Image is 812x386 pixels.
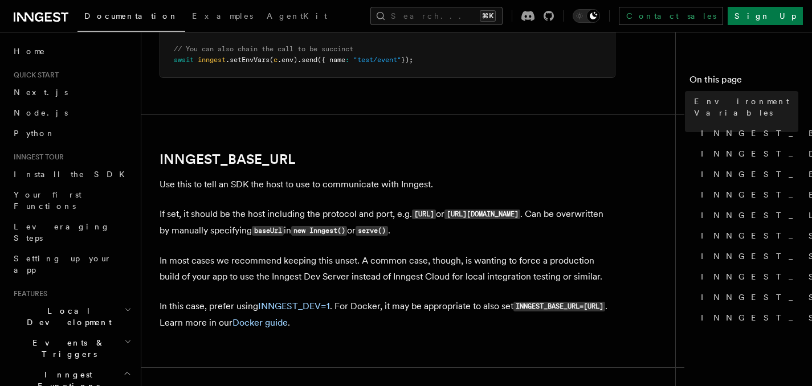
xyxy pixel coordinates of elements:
[14,222,110,243] span: Leveraging Steps
[14,129,55,138] span: Python
[353,56,401,64] span: "test/event"
[77,3,185,32] a: Documentation
[9,153,64,162] span: Inngest tour
[185,3,260,31] a: Examples
[9,332,134,364] button: Events & Triggers
[160,176,615,192] p: Use this to tell an SDK the host to use to communicate with Inngest.
[9,305,124,328] span: Local Development
[689,91,798,123] a: Environment Variables
[160,206,615,239] p: If set, it should be the host including the protocol and port, e.g. or . Can be overwritten by ma...
[513,302,605,311] code: INNGEST_BASE_URL=[URL]
[696,266,798,287] a: INNGEST_SIGNING_KEY
[696,123,798,143] a: INNGEST_BASE_URL
[232,317,288,328] a: Docker guide
[9,248,134,280] a: Setting up your app
[9,82,134,102] a: Next.js
[444,210,520,219] code: [URL][DOMAIN_NAME]
[696,307,798,328] a: INNGEST_STREAMING
[694,96,798,118] span: Environment Variables
[291,226,347,236] code: new Inngest()
[14,88,68,97] span: Next.js
[274,56,278,64] span: c
[9,41,134,61] a: Home
[370,7,503,25] button: Search...⌘K
[267,11,327,20] span: AgentKit
[160,298,615,331] p: In this case, prefer using . For Docker, it may be appropriate to also set . Learn more in our .
[412,210,436,219] code: [URL]
[260,3,334,31] a: AgentKit
[160,151,295,167] a: INNGEST_BASE_URL
[696,184,798,205] a: INNGEST_EVENT_KEY
[9,337,124,360] span: Events & Triggers
[696,205,798,225] a: INNGEST_LOG_LEVEL
[252,226,284,236] code: baseUrl
[278,56,297,64] span: .env)
[356,226,387,236] code: serve()
[573,9,600,23] button: Toggle dark mode
[270,56,274,64] span: (
[401,56,413,64] span: });
[9,301,134,332] button: Local Development
[9,102,134,123] a: Node.js
[14,190,81,211] span: Your first Functions
[9,164,134,184] a: Install the SDK
[9,216,134,248] a: Leveraging Steps
[696,225,798,246] a: INNGEST_SERVE_HOST
[689,73,798,91] h4: On this page
[696,246,798,266] a: INNGEST_SERVE_PATH
[192,11,253,20] span: Examples
[728,7,803,25] a: Sign Up
[297,56,317,64] span: .send
[480,10,496,22] kbd: ⌘K
[14,46,46,57] span: Home
[345,56,349,64] span: :
[226,56,270,64] span: .setEnvVars
[198,56,226,64] span: inngest
[9,184,134,216] a: Your first Functions
[696,164,798,184] a: INNGEST_ENV
[317,56,345,64] span: ({ name
[696,143,798,164] a: INNGEST_DEV
[14,170,132,179] span: Install the SDK
[9,123,134,143] a: Python
[84,11,178,20] span: Documentation
[174,45,353,53] span: // You can also chain the call to be succinct
[696,287,798,307] a: INNGEST_SIGNING_KEY_FALLBACK
[9,289,47,298] span: Features
[14,108,68,117] span: Node.js
[258,301,330,311] a: INNGEST_DEV=1
[619,7,723,25] a: Contact sales
[174,56,194,64] span: await
[14,254,112,274] span: Setting up your app
[9,71,59,80] span: Quick start
[160,253,615,285] p: In most cases we recommend keeping this unset. A common case, though, is wanting to force a produ...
